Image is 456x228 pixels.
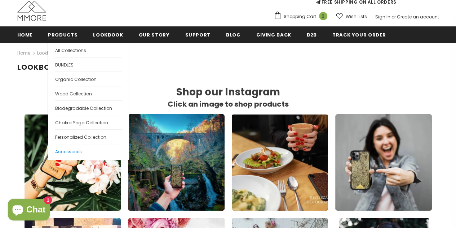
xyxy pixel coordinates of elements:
[55,72,122,86] a: Organic Collection
[232,114,328,211] img: What can be better than a good company 👫, a cup of fresh...
[25,114,121,211] img: The Venice case in its homeland. 😊🌿🇮🇹 📸 Thank you @celestesantisi for this...
[284,13,316,20] span: Shopping Cart
[139,31,170,38] span: Our Story
[37,49,58,57] span: Lookbook
[93,31,123,38] span: Lookbook
[55,105,112,111] span: Biodegradable Collection
[375,14,390,20] a: Sign In
[185,26,211,43] a: support
[332,26,386,43] a: Track your order
[55,129,122,144] a: Personalized Collection
[336,10,367,23] a: Wish Lists
[55,76,97,82] span: Organic Collection
[55,120,108,126] span: Chakra Yoga Collection
[128,114,225,211] img: Look deep into nature and then you will understand everything better 🌿♻️🤠 We...
[55,57,122,72] a: BUNDLES
[55,62,74,68] span: BUNDLES
[55,115,122,129] a: Chakra Yoga Collection
[17,100,439,109] h3: Click an image to shop products
[397,14,439,20] a: Create an account
[185,31,211,38] span: support
[55,43,122,57] a: All Collections
[48,31,78,38] span: Products
[226,31,241,38] span: Blog
[256,31,291,38] span: Giving back
[384,147,385,147] div: 1
[48,26,78,43] a: Products
[346,13,367,20] span: Wish Lists
[391,14,396,20] span: or
[17,26,33,43] a: Home
[55,149,82,155] span: Accessories
[17,86,439,99] h1: Shop our Instagram
[177,147,178,147] div: 1
[307,31,317,38] span: B2B
[55,134,106,140] span: Personalized Collection
[307,26,317,43] a: B2B
[55,144,122,158] a: Accessories
[17,31,33,38] span: Home
[6,199,52,222] inbox-online-store-chat: Shopify online store chat
[226,26,241,43] a: Blog
[139,26,170,43] a: Our Story
[55,91,92,97] span: Wood Collection
[17,49,30,57] a: Home
[335,114,432,211] img: 🔥 The highly expected iPhone 11, 11 Pro and 11 Pro Max 🔥...
[17,62,62,72] span: Lookbook
[55,86,122,100] a: Wood Collection
[319,12,327,20] span: 0
[93,26,123,43] a: Lookbook
[256,26,291,43] a: Giving back
[17,1,46,21] img: MMORE Cases
[332,31,386,38] span: Track your order
[55,100,122,115] a: Biodegradable Collection
[55,47,86,53] span: All Collections
[274,11,331,22] a: Shopping Cart 0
